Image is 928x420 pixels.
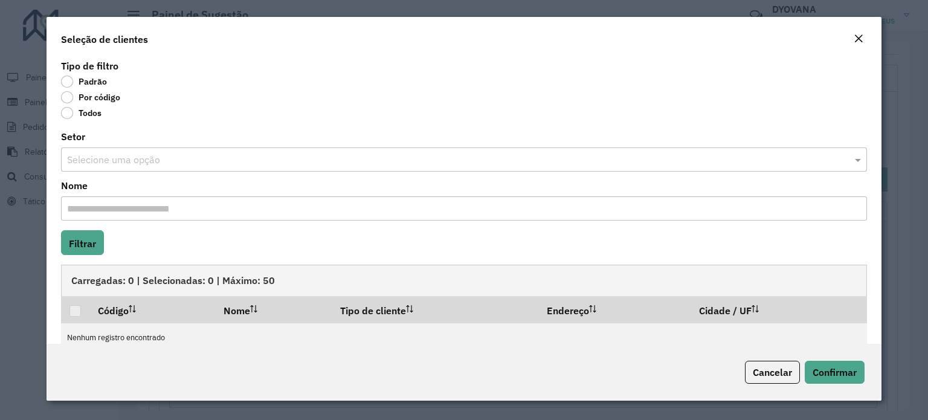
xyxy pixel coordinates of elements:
button: Filtrar [61,230,104,255]
em: Fechar [854,34,863,44]
font: Nenhum registro encontrado [67,332,165,343]
font: Endereço [547,305,589,317]
font: Código [98,305,129,317]
font: Setor [61,131,85,143]
button: Fechar [850,31,867,47]
font: Cidade / UF [699,305,752,317]
font: Confirmar [813,366,857,378]
font: Tipo de cliente [340,305,406,317]
font: Tipo de filtro [61,60,118,72]
font: Nome [224,305,250,317]
font: Padrão [79,76,107,87]
button: Confirmar [805,361,865,384]
font: Filtrar [69,237,96,250]
font: Seleção de clientes [61,33,148,45]
font: Cancelar [753,366,792,378]
button: Cancelar [745,361,800,384]
font: Carregadas: 0 | Selecionadas: 0 | Máximo: 50 [71,274,275,286]
font: Por código [79,92,120,103]
font: Nome [61,179,88,192]
font: Todos [79,108,101,118]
